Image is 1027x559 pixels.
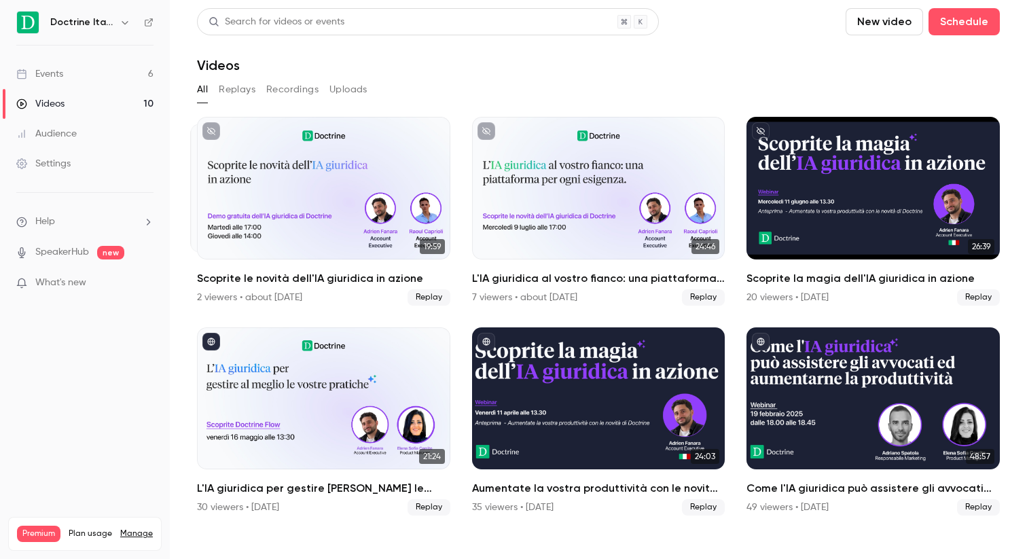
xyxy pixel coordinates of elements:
li: L'IA giuridica al vostro fianco: una piattaforma per ogni esigenza [472,117,725,306]
span: 24:03 [691,449,719,464]
div: 7 viewers • about [DATE] [472,291,577,304]
a: 21:24L'IA giuridica per gestire [PERSON_NAME] le vostre pratiche30 viewers • [DATE]Replay [197,327,450,516]
h2: Scoprite le novità dell'IA giuridica in azione [197,270,450,287]
span: 21:24 [419,449,445,464]
button: published [478,333,495,350]
span: Replay [408,289,450,306]
li: Aumentate la vostra produttività con le novità di Doctrine [472,327,725,516]
a: SpeakerHub [35,245,89,259]
h2: L'IA giuridica per gestire [PERSON_NAME] le vostre pratiche [197,480,450,497]
a: 48:57Come l'IA giuridica può assistere gli avvocati ed aumentarne la produttività49 viewers • [DA... [746,327,1000,516]
span: 19:59 [420,239,445,254]
a: 26:39Scoprite la magia dell'IA giuridica in azione20 viewers • [DATE]Replay [746,117,1000,306]
button: Recordings [266,79,319,101]
h1: Videos [197,57,240,73]
section: Videos [197,8,1000,551]
span: 48:57 [966,449,994,464]
li: Scoprite la magia dell'IA giuridica in azione [746,117,1000,306]
div: Videos [16,97,65,111]
img: Doctrine Italia [17,12,39,33]
h2: L'IA giuridica al vostro fianco: una piattaforma per ogni esigenza [472,270,725,287]
button: unpublished [752,122,770,140]
li: Come l'IA giuridica può assistere gli avvocati ed aumentarne la produttività [746,327,1000,516]
span: 24:46 [691,239,719,254]
button: Replays [219,79,255,101]
div: 35 viewers • [DATE] [472,501,554,514]
div: Search for videos or events [209,15,344,29]
button: published [202,333,220,350]
h2: Aumentate la vostra produttività con le novità di Doctrine [472,480,725,497]
div: Events [16,67,63,81]
button: New video [846,8,923,35]
span: Replay [408,499,450,516]
button: unpublished [478,122,495,140]
span: Replay [682,289,725,306]
iframe: Noticeable Trigger [137,277,154,289]
span: Replay [957,289,1000,306]
button: Schedule [929,8,1000,35]
li: help-dropdown-opener [16,215,154,229]
span: Replay [682,499,725,516]
a: Manage [120,528,153,539]
h6: Doctrine Italia [50,16,114,29]
div: Settings [16,157,71,170]
div: 2 viewers • about [DATE] [197,291,302,304]
span: Replay [957,499,1000,516]
button: published [752,333,770,350]
li: L'IA giuridica per gestire al meglio le vostre pratiche [197,327,450,516]
span: What's new [35,276,86,290]
a: 24:03Aumentate la vostra produttività con le novità di Doctrine35 viewers • [DATE]Replay [472,327,725,516]
button: unpublished [202,122,220,140]
div: 20 viewers • [DATE] [746,291,829,304]
div: 49 viewers • [DATE] [746,501,829,514]
h2: Come l'IA giuridica può assistere gli avvocati ed aumentarne la produttività [746,480,1000,497]
ul: Videos [197,117,1000,516]
a: 19:5919:59Scoprite le novità dell'IA giuridica in azione2 viewers • about [DATE]Replay [197,117,450,306]
span: 26:39 [968,239,994,254]
button: Uploads [329,79,367,101]
span: new [97,246,124,259]
span: Premium [17,526,60,542]
div: Audience [16,127,77,141]
h2: Scoprite la magia dell'IA giuridica in azione [746,270,1000,287]
button: All [197,79,208,101]
div: 30 viewers • [DATE] [197,501,279,514]
span: Plan usage [69,528,112,539]
span: Help [35,215,55,229]
li: Scoprite le novità dell'IA giuridica in azione [197,117,450,306]
a: 24:46L'IA giuridica al vostro fianco: una piattaforma per ogni esigenza7 viewers • about [DATE]Re... [472,117,725,306]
